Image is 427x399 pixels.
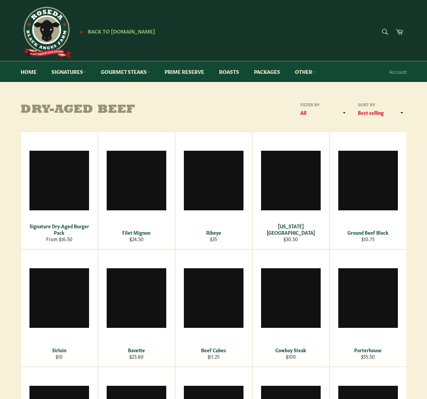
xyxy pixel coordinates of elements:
[334,353,402,360] div: $55.50
[386,62,410,82] a: Account
[76,29,155,34] a: ★ Back to [DOMAIN_NAME]
[21,103,214,117] h1: Dry-Aged Beef
[356,102,407,107] label: Sort by
[88,27,155,35] span: Back to [DOMAIN_NAME]
[21,132,98,249] a: Signature Dry-Aged Burger Pack Signature Dry-Aged Burger Pack From $16.50
[252,249,329,367] a: Cowboy Steak Cowboy Steak $100
[257,353,325,360] div: $100
[80,29,83,34] span: ★
[179,353,248,360] div: $11.25
[21,249,98,367] a: Sirloin Sirloin $10
[102,236,170,242] div: $24.50
[102,347,170,353] div: Bavette
[329,132,407,249] a: Ground Beef Block Ground Beef Block $10.75
[334,229,402,236] div: Ground Beef Block
[25,347,93,353] div: Sirloin
[102,229,170,236] div: Filet Mignon
[94,61,156,82] a: Gourmet Steaks
[98,132,175,249] a: Filet Mignon Filet Mignon $24.50
[252,132,329,249] a: New York Strip [US_STATE][GEOGRAPHIC_DATA] $30.50
[334,347,402,353] div: Porterhouse
[334,236,402,242] div: $10.75
[45,61,93,82] a: Signatures
[298,102,349,107] label: Filter by
[288,61,322,82] a: Other
[247,61,287,82] a: Packages
[179,229,248,236] div: Ribeye
[175,132,252,249] a: Ribeye Ribeye $35
[25,223,93,236] div: Signature Dry-Aged Burger Pack
[21,7,71,58] img: Roseda Beef
[175,249,252,367] a: Beef Cubes Beef Cubes $11.25
[212,61,246,82] a: Roasts
[257,236,325,242] div: $30.50
[329,249,407,367] a: Porterhouse Porterhouse $55.50
[25,353,93,360] div: $10
[25,236,93,242] div: From $16.50
[98,249,175,367] a: Bavette Bavette $23.60
[257,347,325,353] div: Cowboy Steak
[158,61,211,82] a: Prime Reserve
[102,353,170,360] div: $23.60
[257,223,325,236] div: [US_STATE][GEOGRAPHIC_DATA]
[14,61,43,82] a: Home
[179,347,248,353] div: Beef Cubes
[179,236,248,242] div: $35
